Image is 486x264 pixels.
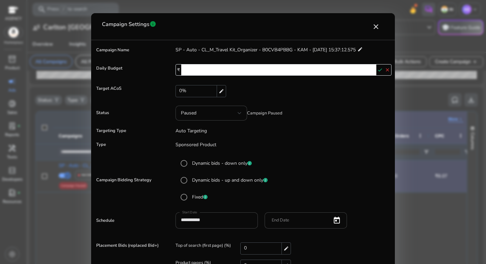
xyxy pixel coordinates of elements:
mat-icon: edit [357,45,363,53]
label: Fixed [191,193,208,201]
mat-label: Campaign Bidding Strategy [94,177,169,183]
label: Dynamic bids - down only [191,160,252,167]
button: close dialog [368,19,384,35]
label: Dynamic bids - up and down only [191,177,268,184]
mat-icon: close [384,65,391,75]
mat-label: Type [94,141,169,148]
mat-icon: edit [217,85,226,97]
button: Open calendar [329,212,345,229]
mat-icon: close [372,23,380,31]
mat-label: Schedule [94,217,169,224]
mat-label: Targeting Type [94,128,169,134]
div: ₹ [176,67,181,73]
span: 0 [244,243,247,254]
p: Auto Targeting [169,127,391,134]
mat-label: Start Date [181,210,198,215]
mat-icon: check [376,65,384,75]
mat-label: Campaign Name [94,47,169,53]
mat-icon: edit [281,243,291,254]
span: Paused [181,110,196,116]
span: info [150,21,156,27]
mat-label: Target ACoS [94,85,169,92]
span: SP - Auto - CL_M_Travel Kit_Organizer - B0CVB4PBBG - KAM - [DATE] 15:37:12.575 [175,47,356,53]
span: Campaign Settings [102,19,150,30]
mat-label: Status [94,110,169,116]
div: Campaign Paused [169,106,391,121]
span: Top of search (first page) (%) [175,242,240,256]
p: Sponsored Product [169,141,391,148]
span: 0% [179,86,186,96]
mat-label: Daily Budget [94,65,169,72]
